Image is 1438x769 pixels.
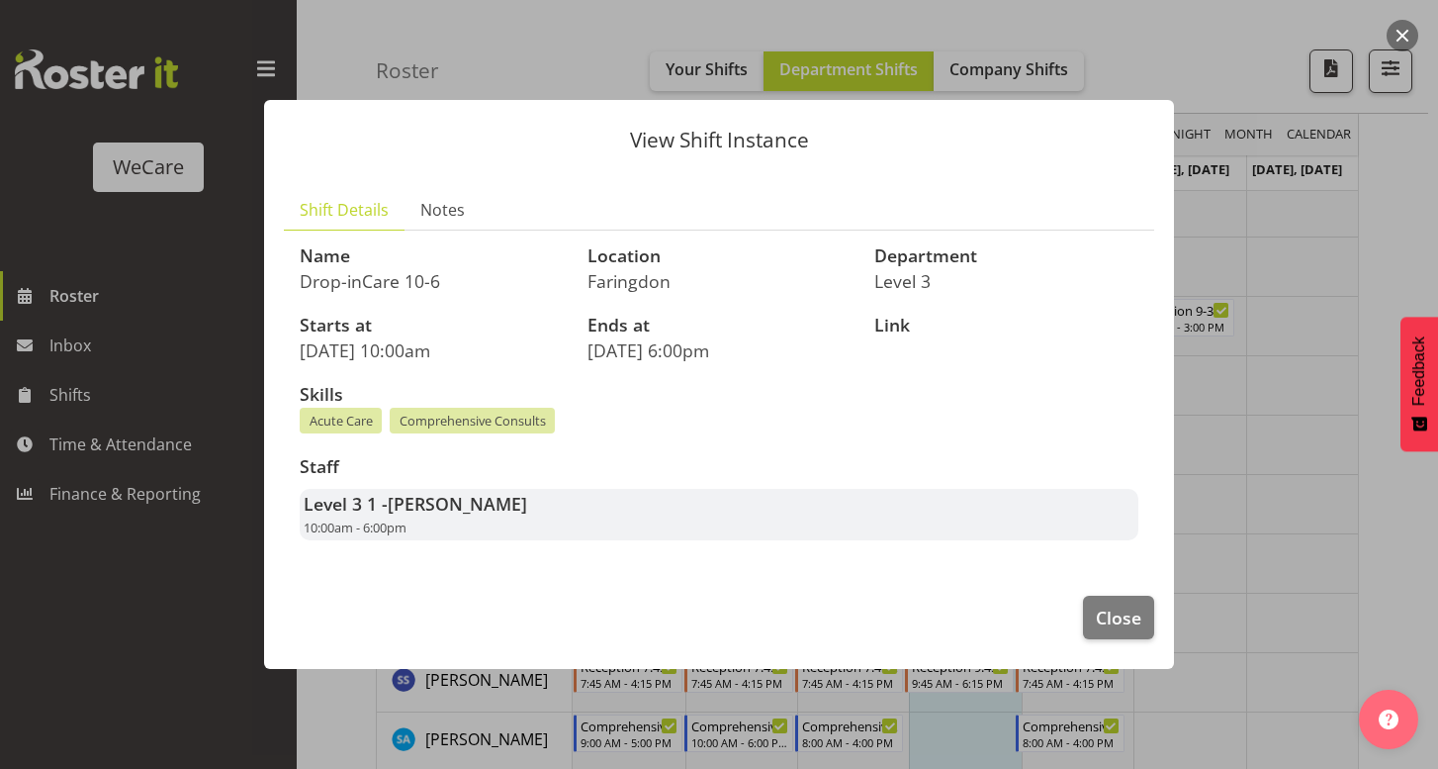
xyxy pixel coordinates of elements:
[300,246,564,266] h3: Name
[1096,605,1141,630] span: Close
[1083,596,1154,639] button: Close
[874,270,1138,292] p: Level 3
[1410,336,1428,406] span: Feedback
[587,339,852,361] p: [DATE] 6:00pm
[300,457,1138,477] h3: Staff
[1379,710,1398,729] img: help-xxl-2.png
[1400,317,1438,451] button: Feedback - Show survey
[388,492,527,516] span: [PERSON_NAME]
[300,339,564,361] p: [DATE] 10:00am
[304,519,406,536] span: 10:00am - 6:00pm
[300,270,564,292] p: Drop-inCare 10-6
[284,130,1154,150] p: View Shift Instance
[310,412,373,431] span: Acute Care
[874,246,1138,266] h3: Department
[400,412,546,431] span: Comprehensive Consults
[300,198,389,222] span: Shift Details
[300,385,1138,405] h3: Skills
[304,492,527,516] strong: Level 3 1 -
[420,198,465,222] span: Notes
[587,316,852,336] h3: Ends at
[587,246,852,266] h3: Location
[300,316,564,336] h3: Starts at
[587,270,852,292] p: Faringdon
[874,316,1138,336] h3: Link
